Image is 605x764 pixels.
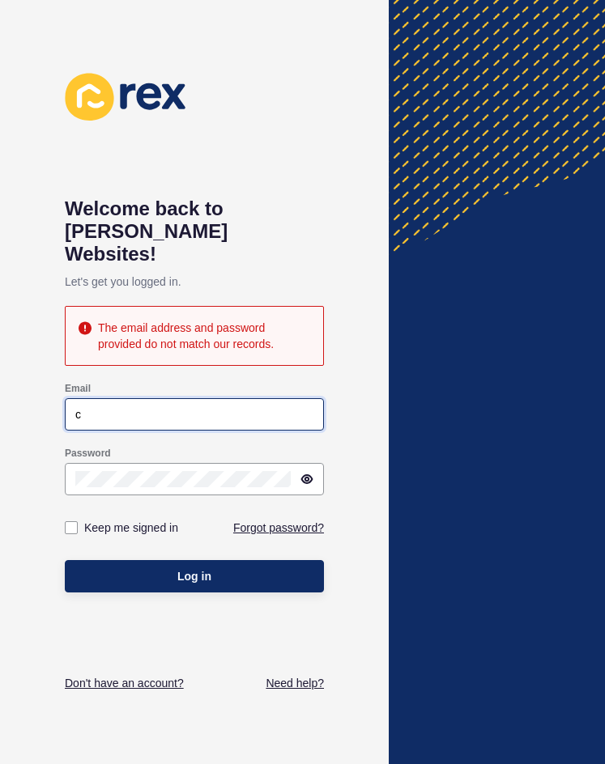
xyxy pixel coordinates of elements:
[84,520,178,536] label: Keep me signed in
[65,675,184,691] a: Don't have an account?
[75,406,313,422] input: e.g. name@company.com
[177,568,211,584] span: Log in
[65,197,324,265] h1: Welcome back to [PERSON_NAME] Websites!
[65,560,324,592] button: Log in
[266,675,324,691] a: Need help?
[98,320,310,352] div: The email address and password provided do not match our records.
[65,382,91,395] label: Email
[233,520,324,536] a: Forgot password?
[65,265,324,298] p: Let's get you logged in.
[65,447,111,460] label: Password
